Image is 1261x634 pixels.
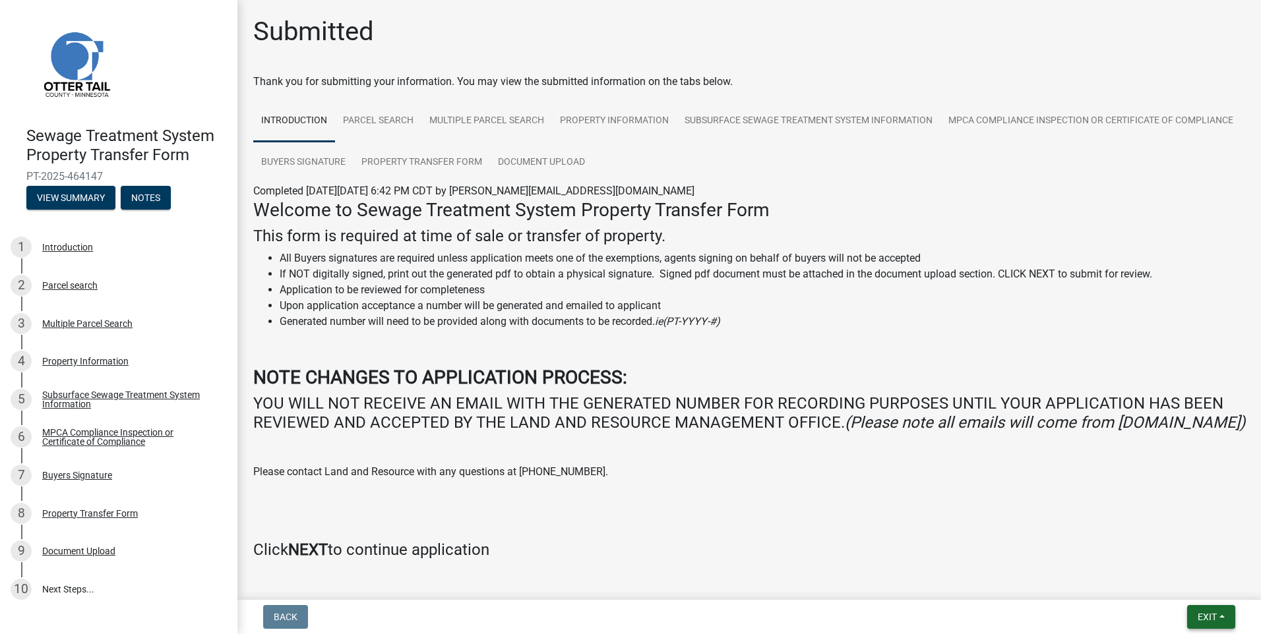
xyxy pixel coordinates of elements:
[42,428,216,446] div: MPCA Compliance Inspection or Certificate of Compliance
[26,14,125,113] img: Otter Tail County, Minnesota
[253,227,1245,246] h4: This form is required at time of sale or transfer of property.
[11,465,32,486] div: 7
[42,357,129,366] div: Property Information
[552,100,677,142] a: Property Information
[280,266,1245,282] li: If NOT digitally signed, print out the generated pdf to obtain a physical signature. Signed pdf d...
[845,413,1245,432] i: (Please note all emails will come from [DOMAIN_NAME])
[280,282,1245,298] li: Application to be reviewed for completeness
[354,142,490,184] a: Property Transfer Form
[274,612,297,622] span: Back
[280,298,1245,314] li: Upon application acceptance a number will be generated and emailed to applicant
[11,313,32,334] div: 3
[280,250,1245,266] li: All Buyers signatures are required unless application meets one of the exemptions, agents signing...
[26,170,211,183] span: PT-2025-464147
[121,193,171,204] wm-modal-confirm: Notes
[263,605,308,629] button: Back
[42,281,98,290] div: Parcel search
[655,315,720,328] i: ie(PT-YYYY-#)
[280,314,1245,330] li: Generated number will need to be provided along with documents to be recorded.
[490,142,593,184] a: Document Upload
[42,319,133,328] div: Multiple Parcel Search
[42,390,216,409] div: Subsurface Sewage Treatment System Information
[253,394,1245,432] h4: YOU WILL NOT RECEIVE AN EMAIL WITH THE GENERATED NUMBER FOR RECORDING PURPOSES UNTIL YOUR APPLICA...
[253,100,335,142] a: Introduction
[11,579,32,600] div: 10
[11,389,32,410] div: 5
[26,186,115,210] button: View Summary
[253,16,374,47] h1: Submitted
[26,127,227,165] h4: Sewage Treatment System Property Transfer Form
[11,351,32,372] div: 4
[1187,605,1235,629] button: Exit
[677,100,940,142] a: Subsurface Sewage Treatment System Information
[11,426,32,447] div: 6
[421,100,552,142] a: Multiple Parcel Search
[253,540,1245,560] h4: Click to continue application
[253,142,354,184] a: Buyers Signature
[42,509,138,518] div: Property Transfer Form
[11,540,32,562] div: 9
[253,366,627,388] strong: NOTE CHANGES TO APPLICATION PROCESS:
[253,185,694,197] span: Completed [DATE][DATE] 6:42 PM CDT by [PERSON_NAME][EMAIL_ADDRESS][DOMAIN_NAME]
[121,186,171,210] button: Notes
[253,199,1245,221] h3: Welcome to Sewage Treatment System Property Transfer Form
[940,100,1241,142] a: MPCA Compliance Inspection or Certificate of Compliance
[42,546,115,556] div: Document Upload
[11,503,32,524] div: 8
[11,237,32,258] div: 1
[11,275,32,296] div: 2
[42,243,93,252] div: Introduction
[42,471,112,480] div: Buyers Signature
[335,100,421,142] a: Parcel search
[1198,612,1217,622] span: Exit
[253,464,1245,480] p: Please contact Land and Resource with any questions at [PHONE_NUMBER].
[26,193,115,204] wm-modal-confirm: Summary
[288,540,328,559] strong: NEXT
[253,74,1245,90] div: Thank you for submitting your information. You may view the submitted information on the tabs below.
